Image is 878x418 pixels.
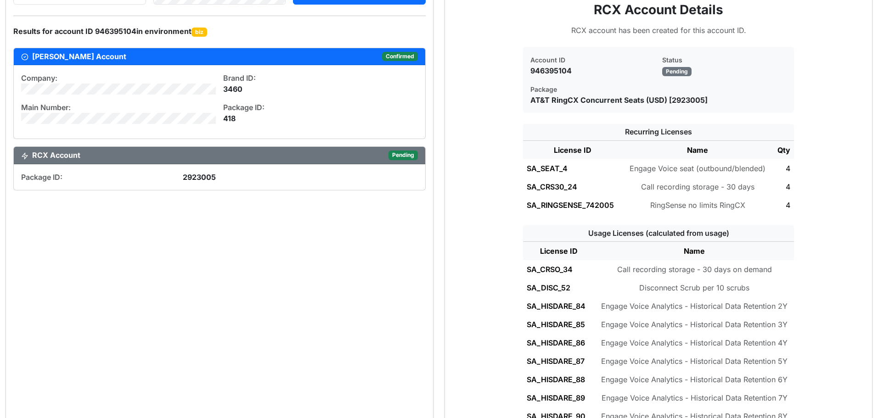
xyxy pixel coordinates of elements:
td: 4 [773,196,794,214]
span: in environment [136,27,207,36]
th: License ID [523,242,595,260]
div: SA_RINGSENSE_742005 [527,200,614,211]
th: License ID [523,141,623,159]
div: SA_DISC_52 [527,282,570,293]
div: Disconnect Scrub per 10 scrubs [598,282,791,293]
div: 3460 [223,84,418,95]
div: Engage Voice Analytics - Historical Data Retention 7Y [598,392,791,403]
td: 4 [773,159,794,178]
div: Engage Voice Analytics - Historical Data Retention 2Y [598,301,791,312]
div: Call recording storage - 30 days on demand [598,264,791,275]
p: AT&T RingCX Concurrent Seats (USD) [2923005] [530,95,787,106]
span: 2923005 [183,172,216,183]
th: Name [595,242,794,260]
h6: Usage Licenses (calculated from usage) [530,229,787,238]
div: Engage Voice Analytics - Historical Data Retention 3Y [598,319,791,330]
small: Account ID [530,56,565,64]
span: Pending [662,67,692,76]
div: SA_HISDARE_88 [527,374,585,385]
div: SA_HISDARE_87 [527,356,585,367]
div: SA_HISDARE_85 [527,319,585,330]
span: Main Number: [21,103,71,112]
div: Engage Voice seat (outbound/blended) [626,163,769,174]
span: Package ID: [223,103,265,112]
span: Package ID: [21,172,62,183]
div: Engage Voice Analytics - Historical Data Retention 5Y [598,356,791,367]
span: Confirmed [382,52,418,61]
div: Call recording storage - 30 days [626,181,769,192]
th: Qty [773,141,794,159]
div: SA_HISDARE_89 [527,392,585,403]
h6: [PERSON_NAME] Account [21,52,126,61]
h6: RCX Account [21,151,80,160]
div: RingSense no limits RingCX [626,200,769,211]
div: Engage Voice Analytics - Historical Data Retention 4Y [598,337,791,348]
span: Pending [388,150,418,160]
p: 946395104 [530,65,655,76]
td: 4 [773,178,794,196]
div: SA_SEAT_4 [527,163,568,174]
div: SA_CRS30_24 [527,181,577,192]
h6: Results for account ID 946395104 [13,27,426,37]
div: SA_CRSO_34 [527,264,573,275]
span: Company: [21,73,57,83]
span: biz [191,28,207,37]
h6: Recurring Licenses [530,128,787,136]
div: SA_HISDARE_86 [527,337,585,348]
p: RCX account has been created for this account ID. [452,25,865,36]
small: Package [530,85,557,93]
span: Brand ID: [223,73,256,83]
div: 418 [223,113,418,124]
small: Status [662,56,682,64]
div: Engage Voice Analytics - Historical Data Retention 6Y [598,374,791,385]
h3: RCX Account Details [452,2,865,18]
div: SA_HISDARE_84 [527,301,585,312]
th: Name [622,141,773,159]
